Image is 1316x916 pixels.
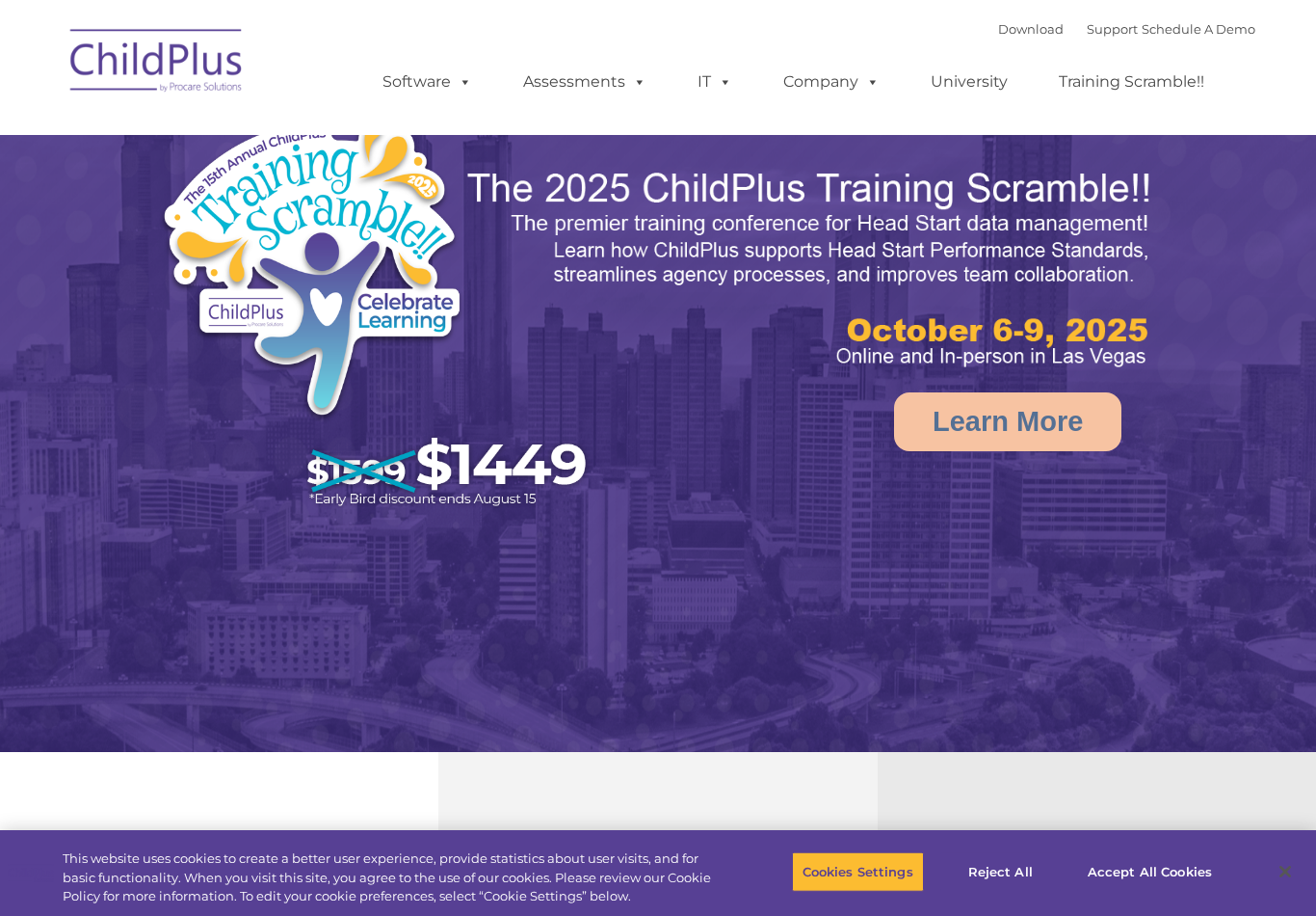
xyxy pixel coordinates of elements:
[764,63,899,101] a: Company
[894,392,1121,451] a: Learn More
[63,849,724,906] div: This website uses cookies to create a better user experience, provide statistics about user visit...
[940,851,1061,892] button: Reject All
[678,63,751,101] a: IT
[998,21,1255,37] font: |
[911,63,1027,101] a: University
[998,21,1064,37] a: Download
[363,63,491,101] a: Software
[1040,63,1224,101] a: Training Scramble!!
[792,851,924,892] button: Cookies Settings
[61,15,253,112] img: ChildPlus by Procare Solutions
[1264,850,1306,893] button: Close
[1142,21,1255,37] a: Schedule A Demo
[504,63,666,101] a: Assessments
[1087,21,1138,37] a: Support
[1077,851,1223,892] button: Accept All Cookies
